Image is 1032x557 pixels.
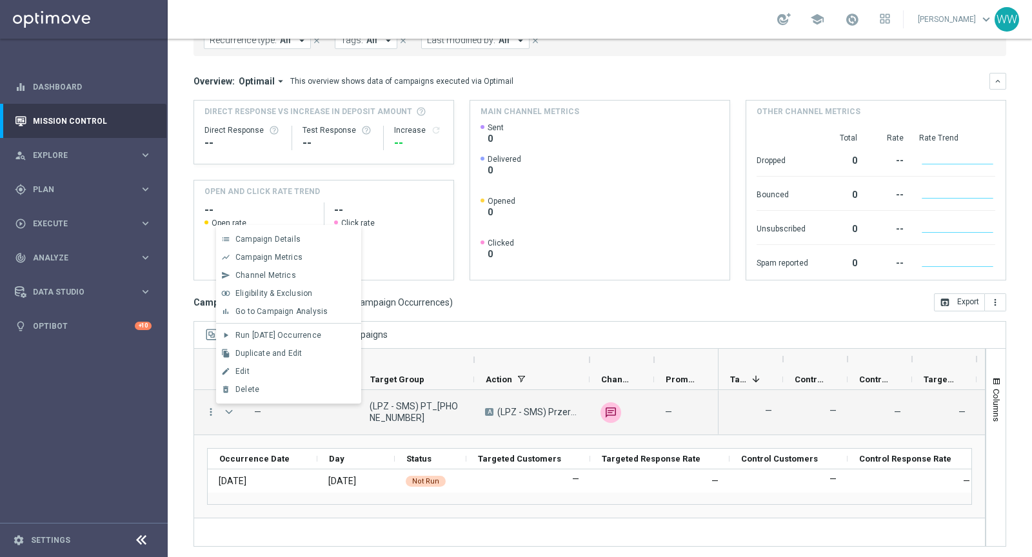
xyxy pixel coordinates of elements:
[312,36,321,45] i: close
[397,34,409,48] button: close
[600,402,621,423] img: SMS
[194,390,719,435] div: Press SPACE to deselect this row.
[488,154,521,164] span: Delivered
[216,284,361,302] button: join_inner Eligibility & Exclusion
[741,454,818,464] span: Control Customers
[341,218,375,228] span: Click rate
[421,32,530,49] button: Last modified by: All arrow_drop_down
[427,35,495,46] span: Last modified by:
[303,125,373,135] div: Test Response
[488,238,514,248] span: Clicked
[431,125,441,135] i: refresh
[33,186,139,193] span: Plan
[13,534,25,546] i: settings
[488,196,515,206] span: Opened
[757,106,860,117] h4: Other channel metrics
[204,106,412,117] span: Direct Response VS Increase In Deposit Amount
[399,36,408,45] i: close
[829,405,837,416] label: —
[296,35,308,46] i: arrow_drop_down
[917,10,995,29] a: [PERSON_NAME]keyboard_arrow_down
[824,183,857,204] div: 0
[235,289,312,298] span: Eligibility & Exclusion
[989,73,1006,90] button: keyboard_arrow_down
[139,217,152,230] i: keyboard_arrow_right
[829,473,837,485] label: —
[15,218,139,230] div: Execute
[33,288,139,296] span: Data Studio
[602,454,700,464] span: Targeted Response Rate
[990,297,1000,308] i: more_vert
[235,75,290,87] button: Optimail arrow_drop_down
[15,70,152,104] div: Dashboard
[14,82,152,92] div: equalizer Dashboard
[824,251,857,272] div: 0
[934,297,1006,307] multiple-options-button: Export to CSV
[985,293,1006,311] button: more_vert
[221,367,230,376] i: edit
[239,75,275,87] span: Optimail
[15,309,152,343] div: Optibot
[757,183,808,204] div: Bounced
[204,135,281,151] div: --
[33,254,139,262] span: Analyze
[235,235,301,244] span: Campaign Details
[14,184,152,195] button: gps_fixed Plan keyboard_arrow_right
[485,408,493,416] span: A
[33,151,139,159] span: Explore
[934,293,985,311] button: open_in_browser Export
[963,475,970,487] div: —
[711,475,719,487] div: —
[515,35,526,46] i: arrow_drop_down
[382,35,394,46] i: arrow_drop_down
[531,36,540,45] i: close
[873,183,904,204] div: --
[216,326,361,344] button: play_arrow Run [DATE] Occurrence
[219,454,290,464] span: Occurrence Date
[341,35,363,46] span: Tags:
[235,367,250,376] span: Edit
[15,184,26,195] i: gps_fixed
[204,32,311,49] button: Recurrence type: All arrow_drop_down
[329,454,344,464] span: Day
[497,406,579,418] span: (LPZ - SMS) Przerwa_techniczna_10092025
[14,150,152,161] div: person_search Explore keyboard_arrow_right
[488,164,521,176] span: 0
[235,271,296,280] span: Channel Metrics
[33,220,139,228] span: Execute
[824,217,857,238] div: 0
[221,307,230,316] i: bar_chart
[478,454,561,464] span: Targeted Customers
[139,286,152,298] i: keyboard_arrow_right
[15,184,139,195] div: Plan
[979,12,993,26] span: keyboard_arrow_down
[859,454,951,464] span: Control Response Rate
[14,321,152,331] button: lightbulb Optibot +10
[139,251,152,264] i: keyboard_arrow_right
[221,349,230,358] i: file_copy
[991,389,1002,422] span: Columns
[859,375,890,384] span: Control Response Rate
[235,349,302,358] span: Duplicate and Edit
[873,251,904,272] div: --
[290,75,513,87] div: This overview shows data of campaigns executed via Optimail
[221,385,230,394] i: delete_forever
[14,219,152,229] div: play_circle_outline Execute keyboard_arrow_right
[406,454,432,464] span: Status
[499,35,510,46] span: All
[14,116,152,126] div: Mission Control
[958,407,966,417] span: —
[135,322,152,330] div: +10
[334,202,443,218] h2: --
[894,407,901,417] span: —
[757,149,808,170] div: Dropped
[216,380,361,398] button: delete_forever Delete
[810,12,824,26] span: school
[873,149,904,170] div: --
[15,218,26,230] i: play_circle_outline
[216,230,361,248] button: list Campaign Details
[216,362,361,380] button: edit Edit
[280,35,291,46] span: All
